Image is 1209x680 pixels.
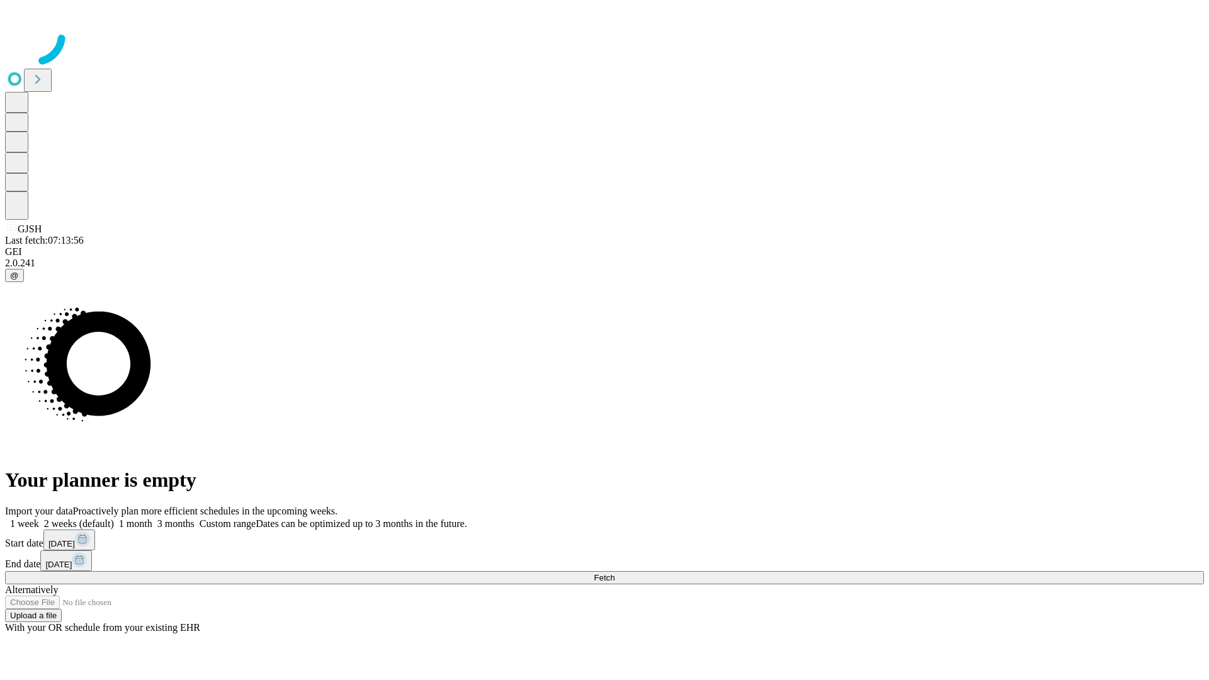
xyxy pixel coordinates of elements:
[5,468,1204,492] h1: Your planner is empty
[45,560,72,569] span: [DATE]
[18,224,42,234] span: GJSH
[5,584,58,595] span: Alternatively
[256,518,467,529] span: Dates can be optimized up to 3 months in the future.
[43,530,95,550] button: [DATE]
[119,518,152,529] span: 1 month
[5,246,1204,258] div: GEI
[5,571,1204,584] button: Fetch
[5,609,62,622] button: Upload a file
[73,506,338,516] span: Proactively plan more efficient schedules in the upcoming weeks.
[5,235,84,246] span: Last fetch: 07:13:56
[48,539,75,548] span: [DATE]
[40,550,92,571] button: [DATE]
[5,530,1204,550] div: Start date
[5,550,1204,571] div: End date
[5,622,200,633] span: With your OR schedule from your existing EHR
[5,506,73,516] span: Import your data
[157,518,195,529] span: 3 months
[10,518,39,529] span: 1 week
[5,269,24,282] button: @
[5,258,1204,269] div: 2.0.241
[10,271,19,280] span: @
[594,573,615,582] span: Fetch
[200,518,256,529] span: Custom range
[44,518,114,529] span: 2 weeks (default)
